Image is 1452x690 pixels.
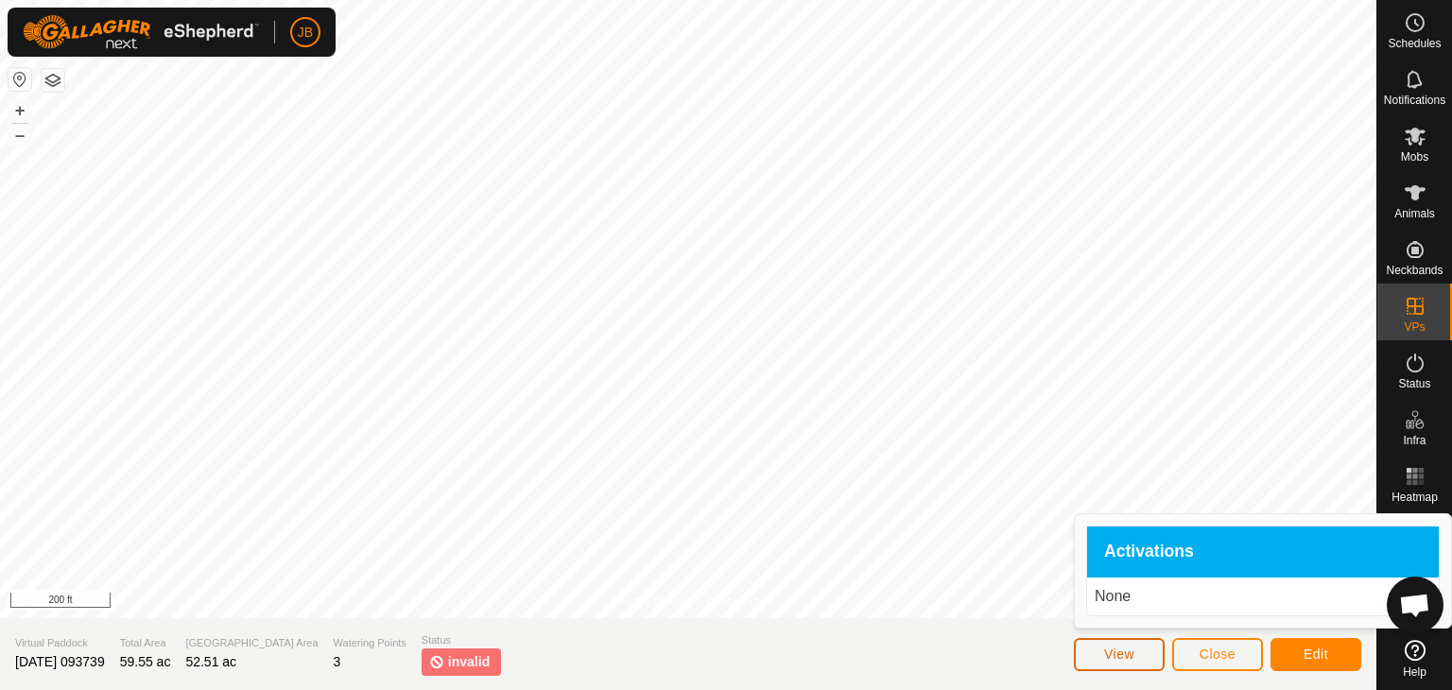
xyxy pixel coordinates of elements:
[9,124,31,147] button: –
[298,23,313,43] span: JB
[1270,638,1361,671] button: Edit
[614,594,684,611] a: Privacy Policy
[185,654,236,669] span: 52.51 ac
[23,15,259,49] img: Gallagher Logo
[1403,666,1426,678] span: Help
[1386,265,1443,276] span: Neckbands
[707,594,763,611] a: Contact Us
[9,99,31,122] button: +
[1104,543,1194,561] span: Activations
[422,632,501,648] span: Status
[1200,647,1236,662] span: Close
[1391,492,1438,503] span: Heatmap
[334,635,406,651] span: Watering Points
[1377,632,1452,685] a: Help
[1387,577,1443,633] div: Open chat
[1398,378,1430,389] span: Status
[1388,38,1441,49] span: Schedules
[1074,638,1165,671] button: View
[1401,151,1428,163] span: Mobs
[185,635,318,651] span: [GEOGRAPHIC_DATA] Area
[448,652,490,672] span: invalid
[1394,208,1435,219] span: Animals
[1304,647,1328,662] span: Edit
[1404,321,1425,333] span: VPs
[1384,95,1445,106] span: Notifications
[9,68,31,91] button: Reset Map
[1104,647,1134,662] span: View
[429,652,444,672] img: invalid
[120,635,171,651] span: Total Area
[15,654,105,669] span: [DATE] 093739
[1172,638,1263,671] button: Close
[1403,435,1426,446] span: Infra
[334,654,341,669] span: 3
[15,635,105,651] span: Virtual Paddock
[42,69,64,92] button: Map Layers
[1095,585,1431,608] p: None
[120,654,171,669] span: 59.55 ac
